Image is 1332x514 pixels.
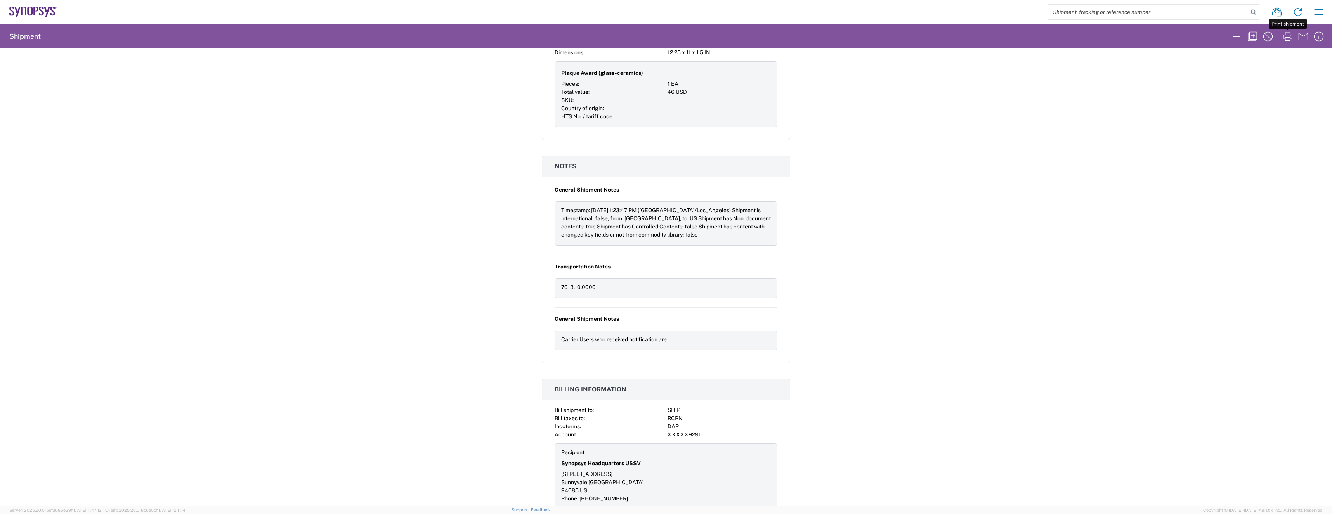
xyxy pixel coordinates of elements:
div: 46 USD [668,88,771,96]
div: 12.25 x 11 x 1.5 IN [668,48,777,57]
div: 7013.10.0000 [561,283,771,291]
span: HTS No. / tariff code: [561,113,614,119]
span: Incoterms: [555,423,581,429]
span: Bill shipment to: [555,407,594,413]
span: [DATE] 12:11:14 [158,508,186,512]
div: RCPN [668,414,777,422]
span: SKU: [561,97,574,103]
div: Timestamp: [DATE] 1:23:47 PM ([GEOGRAPHIC_DATA]/Los_Angeles) Shipment is international: false, fr... [561,206,771,239]
div: [STREET_ADDRESS] [561,470,664,478]
div: Carrier Users who received notification are : [561,336,771,344]
span: Synopsys Headquarters USSV [561,459,641,467]
span: Country of origin: [561,105,604,111]
span: Plaque Award (glass-ceramics) [561,69,643,77]
input: Shipment, tracking or reference number [1047,5,1248,19]
div: DAP [668,422,777,431]
div: 94085 US [561,486,664,495]
a: Feedback [531,507,551,512]
span: Transportation Notes [555,263,610,271]
a: Support [512,507,531,512]
span: Notes [555,163,576,170]
span: Account: [555,431,577,438]
span: Bill taxes to: [555,415,585,421]
span: Server: 2025.20.0-5efa686e39f [9,508,102,512]
span: Recipient [561,449,584,455]
h2: Shipment [9,32,41,41]
span: General Shipment Notes [555,315,619,323]
span: Copyright © [DATE]-[DATE] Agistix Inc., All Rights Reserved [1203,507,1323,514]
span: Billing information [555,386,626,393]
span: [DATE] 11:47:12 [73,508,102,512]
div: Sunnyvale [GEOGRAPHIC_DATA] [561,478,664,486]
span: Pieces: [561,81,579,87]
span: Total value: [561,89,590,95]
div: 1 EA [668,80,771,88]
span: General Shipment Notes [555,186,619,194]
span: Dimensions: [555,49,584,55]
div: SHIP [668,406,777,414]
div: Phone: [PHONE_NUMBER] [561,495,664,503]
div: XXXXX9291 [668,431,777,439]
span: Client: 2025.20.0-8c6e0cf [105,508,186,512]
